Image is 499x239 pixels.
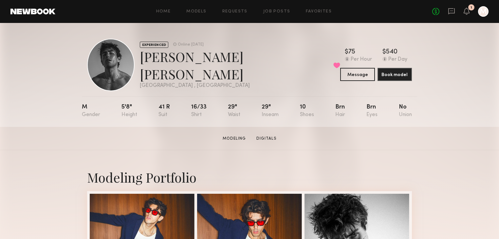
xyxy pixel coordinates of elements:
div: 5'8" [121,104,137,118]
div: EXPERIENCED [140,42,168,48]
div: M [82,104,100,118]
a: Digitals [254,136,279,142]
a: Modeling [220,136,249,142]
div: 540 [386,49,397,55]
a: M [478,6,489,17]
div: [GEOGRAPHIC_DATA] , [GEOGRAPHIC_DATA] [140,83,340,89]
div: Online [DATE] [178,43,204,47]
div: 29" [228,104,240,118]
div: Per Hour [351,57,372,63]
div: Modeling Portfolio [87,169,412,186]
a: Requests [222,10,248,14]
div: 1 [471,6,472,10]
div: 75 [348,49,355,55]
div: $ [382,49,386,55]
div: Per Day [388,57,407,63]
button: Message [340,68,375,81]
a: Models [186,10,206,14]
div: 16/33 [191,104,207,118]
div: Brn [335,104,345,118]
div: Brn [366,104,378,118]
a: Job Posts [263,10,290,14]
div: 10 [300,104,314,118]
div: 29" [262,104,279,118]
div: $ [345,49,348,55]
button: Book model [378,68,412,81]
div: 41 r [158,104,170,118]
a: Home [156,10,171,14]
div: No [399,104,412,118]
div: [PERSON_NAME] [PERSON_NAME] [140,48,340,83]
a: Favorites [306,10,332,14]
